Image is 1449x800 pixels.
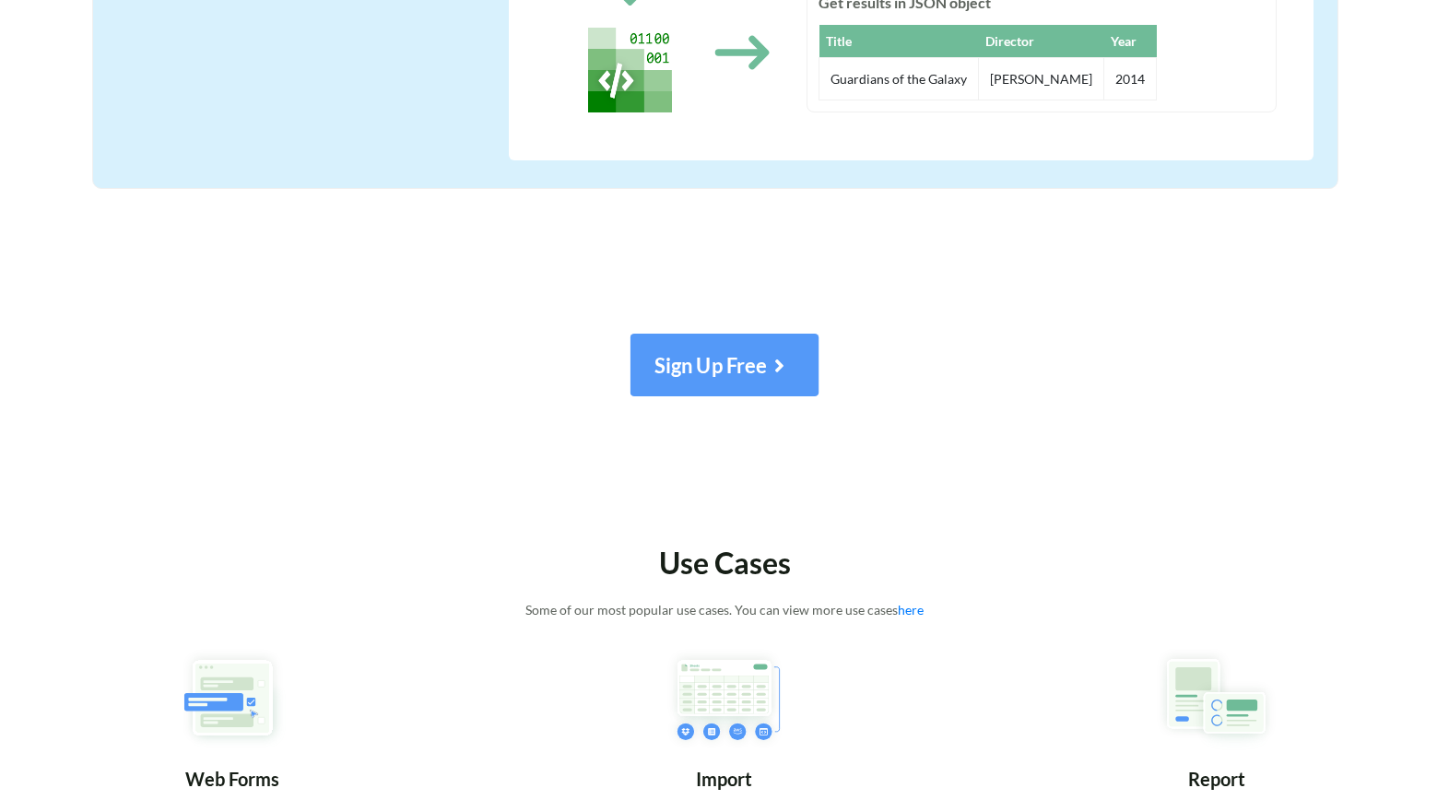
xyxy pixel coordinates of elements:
[819,25,979,58] th: Title
[714,72,749,107] span: right-arrow
[1104,58,1157,100] td: 2014
[898,602,924,618] a: here
[819,58,979,100] td: Guardians of the Galaxy
[979,25,1104,58] th: Director
[664,649,784,750] img: import
[630,334,819,396] button: Sign Up Free
[714,35,770,70] img: Right arrow
[171,649,293,750] img: web-forms
[654,353,795,377] span: Sign Up Free
[588,28,673,112] img: product-logo-small
[979,58,1104,100] td: [PERSON_NAME]
[984,765,1449,793] div: Report
[1104,25,1157,58] th: Year
[492,765,957,793] div: Import
[1157,649,1276,750] img: report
